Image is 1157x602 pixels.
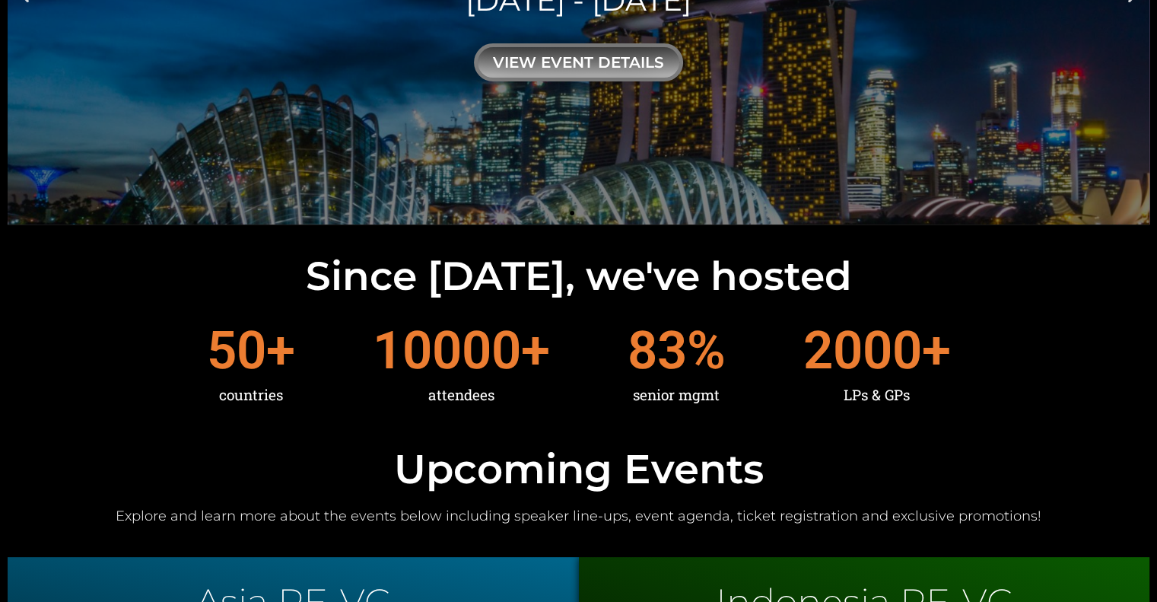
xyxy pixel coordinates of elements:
span: 83 [628,324,687,377]
span: + [266,324,295,377]
div: attendees [373,377,550,413]
span: + [922,324,951,377]
span: % [687,324,726,377]
div: LPs & GPs [803,377,951,413]
h2: Since [DATE], we've hosted [8,256,1149,296]
div: view event details [474,43,683,81]
span: + [521,324,550,377]
div: countries [207,377,295,413]
span: Go to slide 2 [583,211,588,215]
span: 10000 [373,324,521,377]
h2: Explore and learn more about the events below including speaker line-ups, event agenda, ticket re... [8,508,1149,525]
div: senior mgmt [628,377,726,413]
span: Go to slide 1 [570,211,574,215]
span: 2000 [803,324,922,377]
span: 50 [207,324,266,377]
h2: Upcoming Events [8,449,1149,489]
